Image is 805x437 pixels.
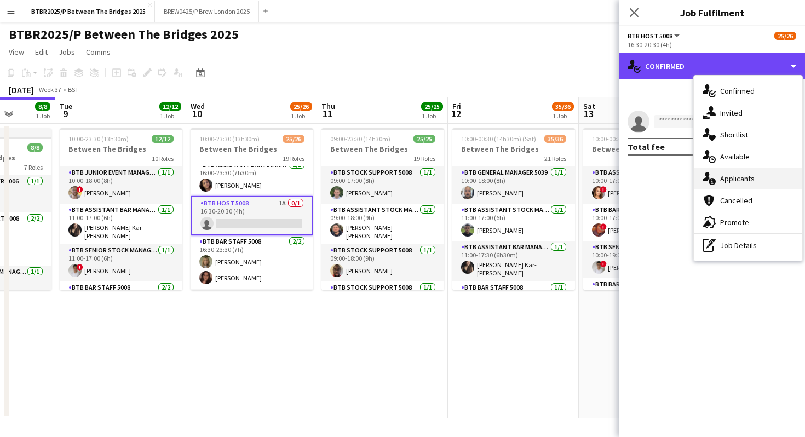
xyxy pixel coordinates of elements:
span: ! [77,186,83,193]
a: Comms [82,45,115,59]
span: 13 [582,107,595,120]
div: 1 Job [36,112,50,120]
span: Comms [86,47,111,57]
div: BST [68,85,79,94]
span: Jobs [59,47,75,57]
span: Available [720,152,750,162]
div: Total fee [628,141,665,152]
div: Confirmed [619,53,805,79]
h1: BTBR2025/P Between The Bridges 2025 [9,26,239,43]
app-card-role: BTB Senior Stock Manager 50061/111:00-17:00 (6h)![PERSON_NAME] [60,244,182,281]
app-card-role: BTB Assistant Bar Manager 50061/116:00-23:30 (7h30m)[PERSON_NAME] [191,159,313,196]
span: 25/25 [421,102,443,111]
span: 12/12 [152,135,174,143]
span: Shortlist [720,130,748,140]
span: Cancelled [720,196,752,205]
app-card-role: BTB Assistant General Manager 50061/110:00-17:00 (7h)![PERSON_NAME] [583,166,706,204]
span: Wed [191,101,205,111]
button: BTB Host 5008 [628,32,681,40]
app-card-role: BTB Assistant Stock Manager 50061/111:00-17:00 (6h)[PERSON_NAME] [452,204,575,241]
span: Fri [452,101,461,111]
h3: Between The Bridges [191,144,313,154]
div: [DATE] [9,84,34,95]
span: 25/25 [413,135,435,143]
app-card-role: BTB Host 50081A0/116:30-20:30 (4h) [191,196,313,235]
h3: Job Fulfilment [619,5,805,20]
span: Edit [35,47,48,57]
app-card-role: BTB Bar Manager 50061/110:00-17:00 (7h)![PERSON_NAME] [583,204,706,241]
app-card-role: BTB Stock support 50081/1 [321,281,444,319]
span: Week 37 [36,85,64,94]
app-card-role: BTB Bar Staff 50083/310:30-17:30 (7h) [583,278,706,347]
app-card-role: BTB Senior Stock Manager 50061/110:00-19:00 (9h)![PERSON_NAME] [583,241,706,278]
div: 1 Job [160,112,181,120]
app-card-role: BTB Assistant Bar Manager 50061/111:00-17:30 (6h30m)[PERSON_NAME] Kar-[PERSON_NAME] [452,241,575,281]
span: Thu [321,101,335,111]
span: 25/26 [283,135,304,143]
div: Job Details [694,234,802,256]
span: Confirmed [720,86,755,96]
h3: Between The Bridges [60,144,182,154]
span: ! [600,261,607,267]
app-card-role: BTB Bar Staff 50081/1 [452,281,575,319]
app-card-role: BTB Assistant Bar Manager 50061/111:00-17:00 (6h)[PERSON_NAME] Kar-[PERSON_NAME] [60,204,182,244]
span: 10:00-00:30 (14h30m) (Sun) [592,135,669,143]
button: BREW0425/P Brew London 2025 [155,1,259,22]
span: 25/26 [290,102,312,111]
span: Promote [720,217,749,227]
a: Jobs [54,45,79,59]
span: 9 [58,107,72,120]
span: 8/8 [27,143,43,152]
h3: Between The Bridges [321,144,444,154]
app-job-card: 10:00-23:30 (13h30m)12/12Between The Bridges10 RolesBTB Junior Event Manager 50391/110:00-18:00 (... [60,128,182,290]
span: 7 Roles [24,163,43,171]
span: 11 [320,107,335,120]
span: ! [77,264,83,271]
span: Tue [60,101,72,111]
span: 12 [451,107,461,120]
app-card-role: BTB Assistant Stock Manager 50061/109:00-18:00 (9h)[PERSON_NAME] [PERSON_NAME] [321,204,444,244]
div: 1 Job [553,112,573,120]
div: 1 Job [422,112,442,120]
h3: Between The Bridges [583,144,706,154]
span: View [9,47,24,57]
button: BTBR2025/P Between The Bridges 2025 [22,1,155,22]
span: BTB Host 5008 [628,32,672,40]
a: View [4,45,28,59]
app-card-role: BTB Bar Staff 50082/2 [60,281,182,335]
app-card-role: BTB Junior Event Manager 50391/110:00-18:00 (8h)![PERSON_NAME] [60,166,182,204]
span: 10:00-23:30 (13h30m) [68,135,129,143]
span: 35/36 [544,135,566,143]
span: 12/12 [159,102,181,111]
div: 16:30-20:30 (4h) [628,41,796,49]
span: ! [600,186,607,193]
span: Invited [720,108,743,118]
span: Sat [583,101,595,111]
span: 35/36 [552,102,574,111]
app-job-card: 10:00-00:30 (14h30m) (Sun)37/39Between The Bridges25 RolesBTB Assistant General Manager 50061/110... [583,128,706,290]
a: Edit [31,45,52,59]
div: 1 Job [291,112,312,120]
app-job-card: 10:00-00:30 (14h30m) (Sat)35/36Between The Bridges21 RolesBTB General Manager 50391/110:00-18:00 ... [452,128,575,290]
span: Applicants [720,174,755,183]
span: 10 Roles [152,154,174,163]
span: 19 Roles [283,154,304,163]
span: 10:00-23:30 (13h30m) [199,135,260,143]
span: ! [600,223,607,230]
span: 21 Roles [544,154,566,163]
span: 09:00-23:30 (14h30m) [330,135,390,143]
span: 10 [189,107,205,120]
app-job-card: 09:00-23:30 (14h30m)25/25Between The Bridges19 RolesBTB Stock support 50081/109:00-17:00 (8h)[PER... [321,128,444,290]
app-card-role: BTB General Manager 50391/110:00-18:00 (8h)[PERSON_NAME] [452,166,575,204]
span: 10:00-00:30 (14h30m) (Sat) [461,135,536,143]
app-job-card: 10:00-23:30 (13h30m)25/26Between The Bridges19 RolesBTB Bar Staff 50081/116:00-22:00 (6h)[PERSON_... [191,128,313,290]
app-card-role: BTB Stock support 50081/109:00-18:00 (9h)[PERSON_NAME] [321,244,444,281]
app-card-role: BTB Stock support 50081/109:00-17:00 (8h)[PERSON_NAME] [321,166,444,204]
span: 19 Roles [413,154,435,163]
h3: Between The Bridges [452,144,575,154]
